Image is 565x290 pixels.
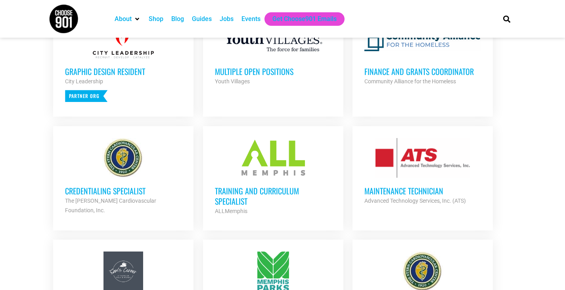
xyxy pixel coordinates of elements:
strong: Youth Villages [215,78,250,85]
a: Events [241,14,260,24]
a: Jobs [220,14,234,24]
h3: Multiple Open Positions [215,66,331,77]
a: Shop [149,14,163,24]
a: About [115,14,132,24]
h3: Maintenance Technician [364,186,481,196]
strong: City Leadership [65,78,103,85]
a: Training and Curriculum Specialist ALLMemphis [203,126,343,228]
strong: The [PERSON_NAME] Cardiovascular Foundation, Inc. [65,198,156,213]
h3: Finance and Grants Coordinator [364,66,481,77]
a: Multiple Open Positions Youth Villages [203,7,343,98]
a: Maintenance Technician Advanced Technology Services, Inc. (ATS) [352,126,493,217]
a: Guides [192,14,212,24]
div: Search [500,12,513,25]
strong: ALLMemphis [215,208,247,214]
a: Finance and Grants Coordinator Community Alliance for the Homeless [352,7,493,98]
h3: Credentialing Specialist [65,186,182,196]
a: Get Choose901 Emails [272,14,337,24]
h3: Training and Curriculum Specialist [215,186,331,206]
a: Credentialing Specialist The [PERSON_NAME] Cardiovascular Foundation, Inc. [53,126,193,227]
strong: Community Alliance for the Homeless [364,78,456,85]
a: Graphic Design Resident City Leadership Partner Org [53,7,193,114]
nav: Main nav [111,12,490,26]
h3: Graphic Design Resident [65,66,182,77]
div: About [111,12,145,26]
p: Partner Org [65,90,107,102]
a: Blog [171,14,184,24]
strong: Advanced Technology Services, Inc. (ATS) [364,198,466,204]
